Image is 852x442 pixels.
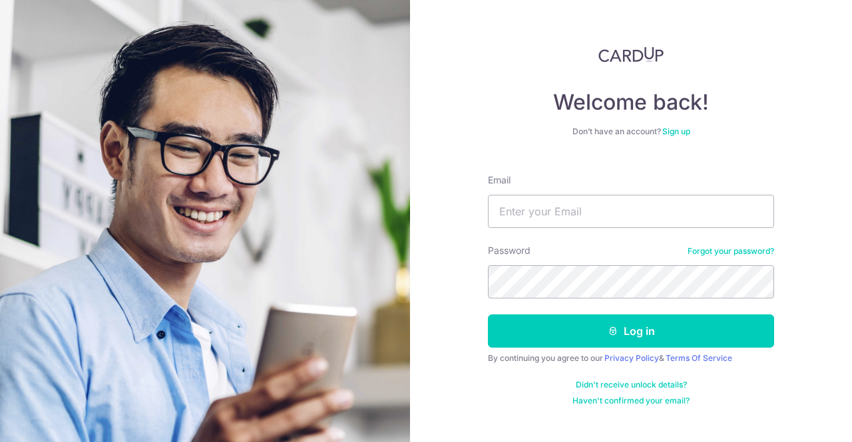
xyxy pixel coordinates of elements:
a: Didn't receive unlock details? [576,380,687,390]
a: Terms Of Service [666,353,732,363]
a: Privacy Policy [604,353,659,363]
img: CardUp Logo [598,47,664,62]
input: Enter your Email [488,195,774,228]
label: Email [488,173,511,187]
label: Password [488,244,531,257]
a: Sign up [662,126,690,136]
h4: Welcome back! [488,89,774,116]
a: Forgot your password? [688,246,774,257]
button: Log in [488,314,774,348]
div: Don’t have an account? [488,126,774,137]
div: By continuing you agree to our & [488,353,774,364]
a: Haven't confirmed your email? [572,395,690,406]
